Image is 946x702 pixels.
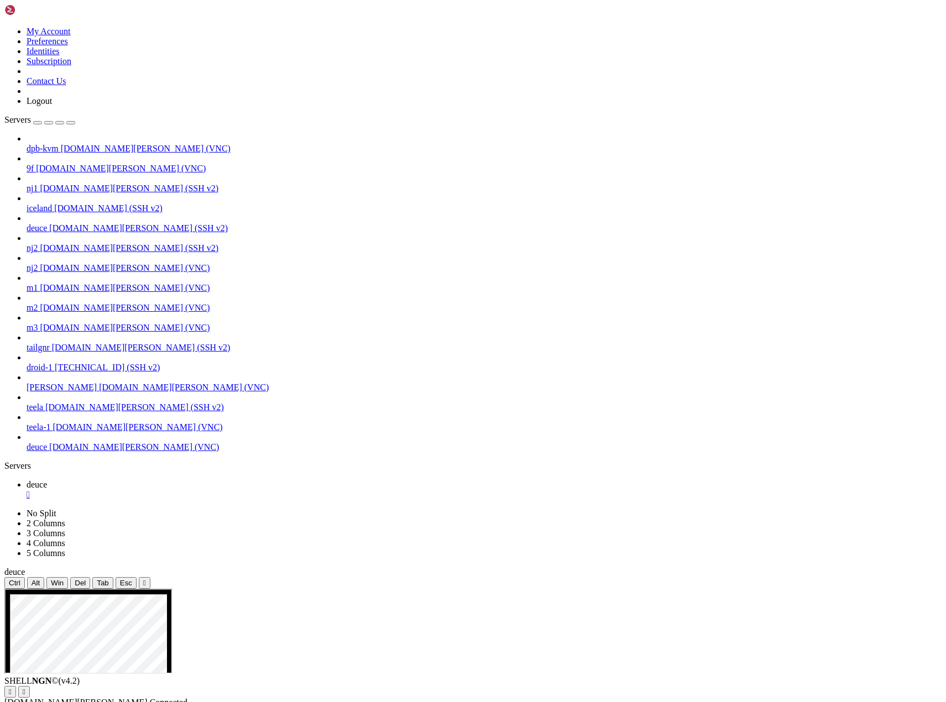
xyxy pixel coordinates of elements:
[27,293,942,313] li: m2 [DOMAIN_NAME][PERSON_NAME] (VNC)
[4,686,16,698] button: 
[139,577,150,589] button: 
[27,193,942,213] li: iceland [DOMAIN_NAME] (SSH v2)
[75,579,86,587] span: Del
[23,688,25,696] div: 
[27,490,942,500] div: 
[49,442,219,452] span: [DOMAIN_NAME][PERSON_NAME] (VNC)
[27,303,38,312] span: m2
[27,223,47,233] span: deuce
[27,243,942,253] a: nj2 [DOMAIN_NAME][PERSON_NAME] (SSH v2)
[27,263,38,273] span: nj2
[27,518,65,528] a: 2 Columns
[27,480,942,500] a: deuce
[4,461,942,471] div: Servers
[116,577,137,589] button: Esc
[4,4,68,15] img: Shellngn
[27,442,47,452] span: deuce
[9,579,20,587] span: Ctrl
[27,46,60,56] a: Identities
[32,676,52,685] b: NGN
[40,184,218,193] span: [DOMAIN_NAME][PERSON_NAME] (SSH v2)
[27,432,942,452] li: deuce [DOMAIN_NAME][PERSON_NAME] (VNC)
[27,363,942,373] a: droid-1 [TECHNICAL_ID] (SSH v2)
[27,154,942,174] li: 9f [DOMAIN_NAME][PERSON_NAME] (VNC)
[4,577,25,589] button: Ctrl
[18,686,30,698] button: 
[27,353,942,373] li: droid-1 [TECHNICAL_ID] (SSH v2)
[27,363,53,372] span: droid-1
[97,579,109,587] span: Tab
[27,412,942,432] li: teela-1 [DOMAIN_NAME][PERSON_NAME] (VNC)
[27,392,942,412] li: teela [DOMAIN_NAME][PERSON_NAME] (SSH v2)
[27,402,942,412] a: teela [DOMAIN_NAME][PERSON_NAME] (SSH v2)
[27,164,942,174] a: 9f [DOMAIN_NAME][PERSON_NAME] (VNC)
[46,577,68,589] button: Win
[55,363,160,372] span: [TECHNICAL_ID] (SSH v2)
[27,36,68,46] a: Preferences
[27,203,942,213] a: iceland [DOMAIN_NAME] (SSH v2)
[27,203,52,213] span: iceland
[99,383,269,392] span: [DOMAIN_NAME][PERSON_NAME] (VNC)
[53,422,223,432] span: [DOMAIN_NAME][PERSON_NAME] (VNC)
[49,223,228,233] span: [DOMAIN_NAME][PERSON_NAME] (SSH v2)
[40,283,210,292] span: [DOMAIN_NAME][PERSON_NAME] (VNC)
[52,343,231,352] span: [DOMAIN_NAME][PERSON_NAME] (SSH v2)
[27,538,65,548] a: 4 Columns
[27,144,59,153] span: dpb-kvm
[143,579,146,587] div: 
[54,203,163,213] span: [DOMAIN_NAME] (SSH v2)
[27,273,942,293] li: m1 [DOMAIN_NAME][PERSON_NAME] (VNC)
[27,253,942,273] li: nj2 [DOMAIN_NAME][PERSON_NAME] (VNC)
[27,303,942,313] a: m2 [DOMAIN_NAME][PERSON_NAME] (VNC)
[27,577,45,589] button: Alt
[4,567,25,577] span: deuce
[36,164,206,173] span: [DOMAIN_NAME][PERSON_NAME] (VNC)
[4,676,80,685] span: SHELL ©
[59,676,80,685] span: 4.2.0
[27,27,71,36] a: My Account
[9,688,12,696] div: 
[27,164,34,173] span: 9f
[27,383,942,392] a: [PERSON_NAME] [DOMAIN_NAME][PERSON_NAME] (VNC)
[27,343,50,352] span: tailgnr
[27,528,65,538] a: 3 Columns
[27,373,942,392] li: [PERSON_NAME] [DOMAIN_NAME][PERSON_NAME] (VNC)
[27,422,51,432] span: teela-1
[32,579,40,587] span: Alt
[27,343,942,353] a: tailgnr [DOMAIN_NAME][PERSON_NAME] (SSH v2)
[92,577,113,589] button: Tab
[27,263,942,273] a: nj2 [DOMAIN_NAME][PERSON_NAME] (VNC)
[120,579,132,587] span: Esc
[27,76,66,86] a: Contact Us
[27,174,942,193] li: nj1 [DOMAIN_NAME][PERSON_NAME] (SSH v2)
[27,56,71,66] a: Subscription
[27,422,942,432] a: teela-1 [DOMAIN_NAME][PERSON_NAME] (VNC)
[27,480,47,489] span: deuce
[27,323,942,333] a: m3 [DOMAIN_NAME][PERSON_NAME] (VNC)
[27,509,56,518] a: No Split
[40,303,210,312] span: [DOMAIN_NAME][PERSON_NAME] (VNC)
[27,283,38,292] span: m1
[27,233,942,253] li: nj2 [DOMAIN_NAME][PERSON_NAME] (SSH v2)
[27,184,38,193] span: nj1
[4,115,75,124] a: Servers
[40,243,218,253] span: [DOMAIN_NAME][PERSON_NAME] (SSH v2)
[27,383,97,392] span: [PERSON_NAME]
[4,115,31,124] span: Servers
[27,283,942,293] a: m1 [DOMAIN_NAME][PERSON_NAME] (VNC)
[27,184,942,193] a: nj1 [DOMAIN_NAME][PERSON_NAME] (SSH v2)
[27,333,942,353] li: tailgnr [DOMAIN_NAME][PERSON_NAME] (SSH v2)
[27,402,43,412] span: teela
[27,144,942,154] a: dpb-kvm [DOMAIN_NAME][PERSON_NAME] (VNC)
[27,548,65,558] a: 5 Columns
[27,213,942,233] li: deuce [DOMAIN_NAME][PERSON_NAME] (SSH v2)
[27,96,52,106] a: Logout
[45,402,224,412] span: [DOMAIN_NAME][PERSON_NAME] (SSH v2)
[51,579,64,587] span: Win
[27,313,942,333] li: m3 [DOMAIN_NAME][PERSON_NAME] (VNC)
[27,323,38,332] span: m3
[27,223,942,233] a: deuce [DOMAIN_NAME][PERSON_NAME] (SSH v2)
[27,243,38,253] span: nj2
[27,442,942,452] a: deuce [DOMAIN_NAME][PERSON_NAME] (VNC)
[40,263,210,273] span: [DOMAIN_NAME][PERSON_NAME] (VNC)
